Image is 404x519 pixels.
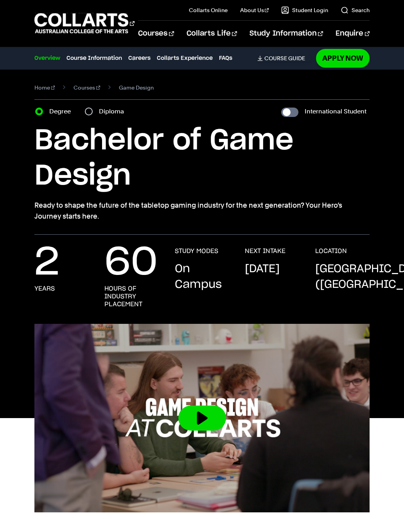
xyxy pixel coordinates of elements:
a: Search [341,6,370,14]
label: International Student [305,106,366,117]
a: Courses [138,21,174,47]
a: Careers [128,54,151,63]
p: Ready to shape the future of the tabletop gaming industry for the next generation? Your Hero’s Jo... [34,200,370,222]
a: Collarts Experience [157,54,213,63]
a: Enquire [336,21,370,47]
p: [DATE] [245,261,280,277]
a: Courses [74,82,100,93]
a: Student Login [281,6,328,14]
h3: LOCATION [315,247,347,255]
a: Apply Now [316,49,370,67]
label: Degree [49,106,75,117]
a: Course Guide [257,55,311,62]
p: 60 [104,247,158,278]
div: Go to homepage [34,12,119,34]
a: Home [34,82,55,93]
p: On Campus [175,261,229,293]
h3: hours of industry placement [104,285,159,308]
a: Overview [34,54,60,63]
p: 2 [34,247,59,278]
h3: STUDY MODES [175,247,218,255]
h1: Bachelor of Game Design [34,123,370,194]
img: Video thumbnail [34,324,370,512]
h3: NEXT INTAKE [245,247,285,255]
a: About Us [240,6,269,14]
a: Collarts Online [189,6,228,14]
a: FAQs [219,54,232,63]
a: Course Information [66,54,122,63]
a: Collarts Life [187,21,237,47]
label: Diploma [99,106,129,117]
h3: years [34,285,55,293]
a: Study Information [250,21,323,47]
span: Game Design [119,82,154,93]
